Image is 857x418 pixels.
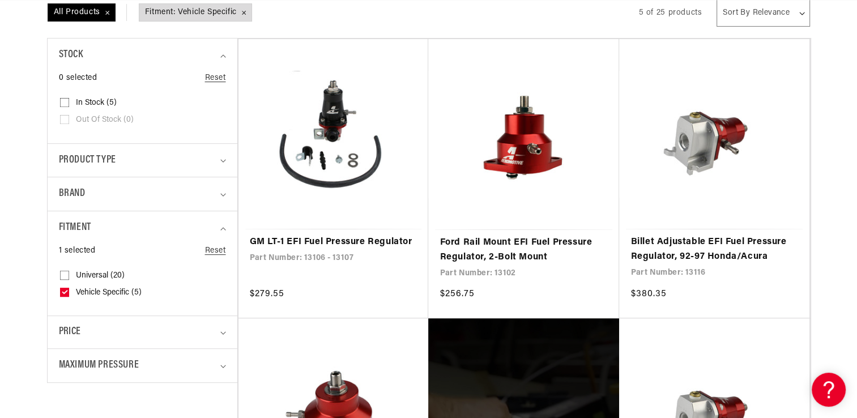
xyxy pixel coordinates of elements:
[59,349,226,382] summary: Maximum Pressure (0 selected)
[76,115,134,125] span: Out of stock (0)
[639,8,702,17] span: 5 of 25 products
[205,245,226,257] a: Reset
[59,325,81,340] span: Price
[630,235,798,264] a: Billet Adjustable EFI Fuel Pressure Regulator, 92-97 Honda/Acura
[59,39,226,72] summary: Stock (0 selected)
[250,235,417,250] a: GM LT-1 EFI Fuel Pressure Regulator
[76,288,142,298] span: Vehicle Specific (5)
[59,186,86,202] span: Brand
[59,357,139,374] span: Maximum Pressure
[59,152,116,169] span: Product type
[59,211,226,245] summary: Fitment (1 selected)
[59,220,91,236] span: Fitment
[59,72,97,84] span: 0 selected
[59,177,226,211] summary: Brand (0 selected)
[59,47,83,63] span: Stock
[76,98,117,108] span: In stock (5)
[440,236,608,265] a: Ford Rail Mount EFI Fuel Pressure Regulator, 2-Bolt Mount
[139,4,251,21] span: Fitment: Vehicle Specific
[76,271,125,281] span: Universal (20)
[138,4,253,21] a: Fitment: Vehicle Specific
[205,72,226,84] a: Reset
[59,245,96,257] span: 1 selected
[59,144,226,177] summary: Product type (0 selected)
[47,4,138,21] a: All Products
[48,4,115,21] span: All Products
[59,316,226,348] summary: Price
